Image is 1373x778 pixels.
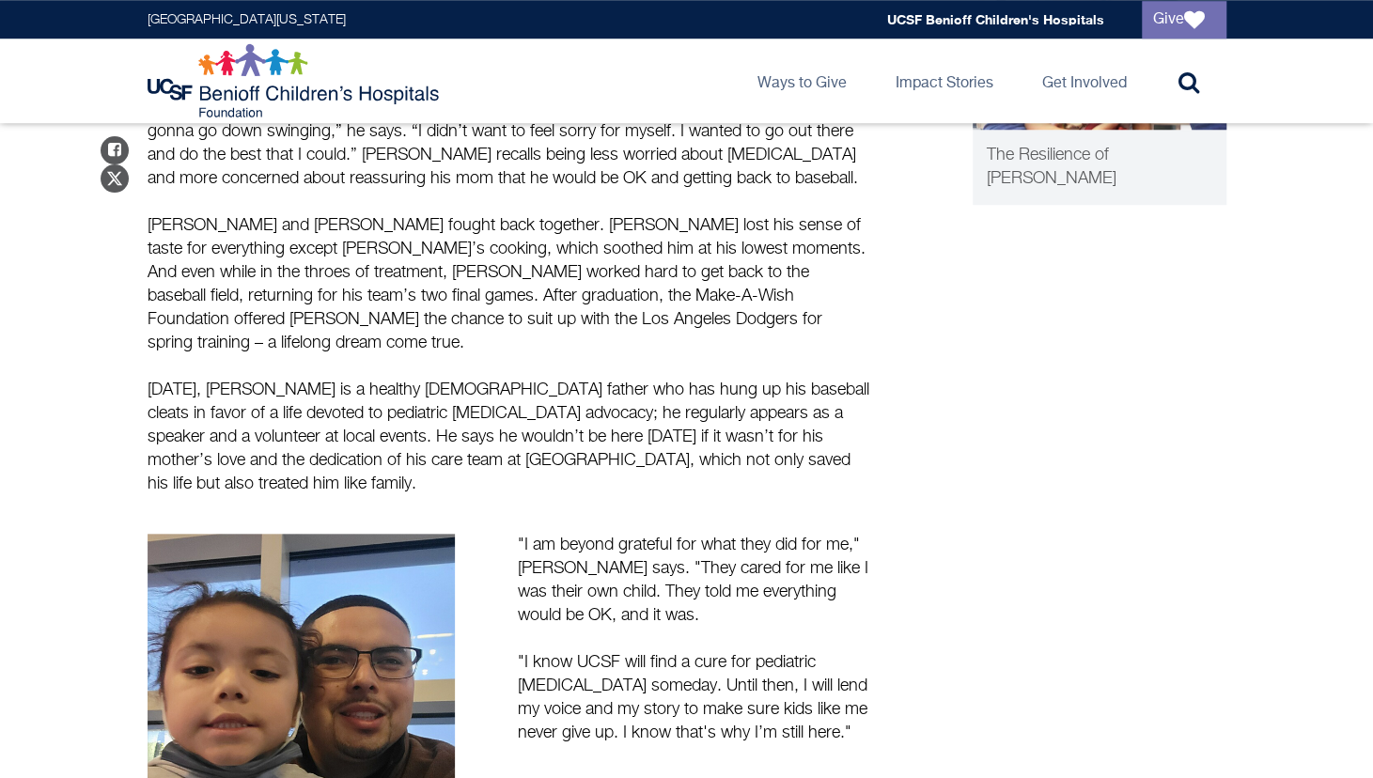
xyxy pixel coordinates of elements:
[518,534,871,628] p: "I am beyond grateful for what they did for me," [PERSON_NAME] says. "They cared for me like I wa...
[881,39,1008,123] a: Impact Stories
[987,147,1116,187] span: The Resilience of [PERSON_NAME]
[742,39,862,123] a: Ways to Give
[148,13,346,26] a: [GEOGRAPHIC_DATA][US_STATE]
[148,97,871,191] p: [PERSON_NAME] into [MEDICAL_DATA] with the spirit of an athlete. “As they say in baseball, I was ...
[148,379,871,496] p: [DATE], [PERSON_NAME] is a healthy [DEMOGRAPHIC_DATA] father who has hung up his baseball cleats ...
[518,651,871,745] p: "I know UCSF will find a cure for pediatric [MEDICAL_DATA] someday. Until then, I will lend my vo...
[1027,39,1142,123] a: Get Involved
[1142,1,1226,39] a: Give
[148,43,444,118] img: Logo for UCSF Benioff Children's Hospitals Foundation
[148,214,871,355] p: [PERSON_NAME] and [PERSON_NAME] fought back together. [PERSON_NAME] lost his sense of taste for e...
[887,11,1104,27] a: UCSF Benioff Children's Hospitals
